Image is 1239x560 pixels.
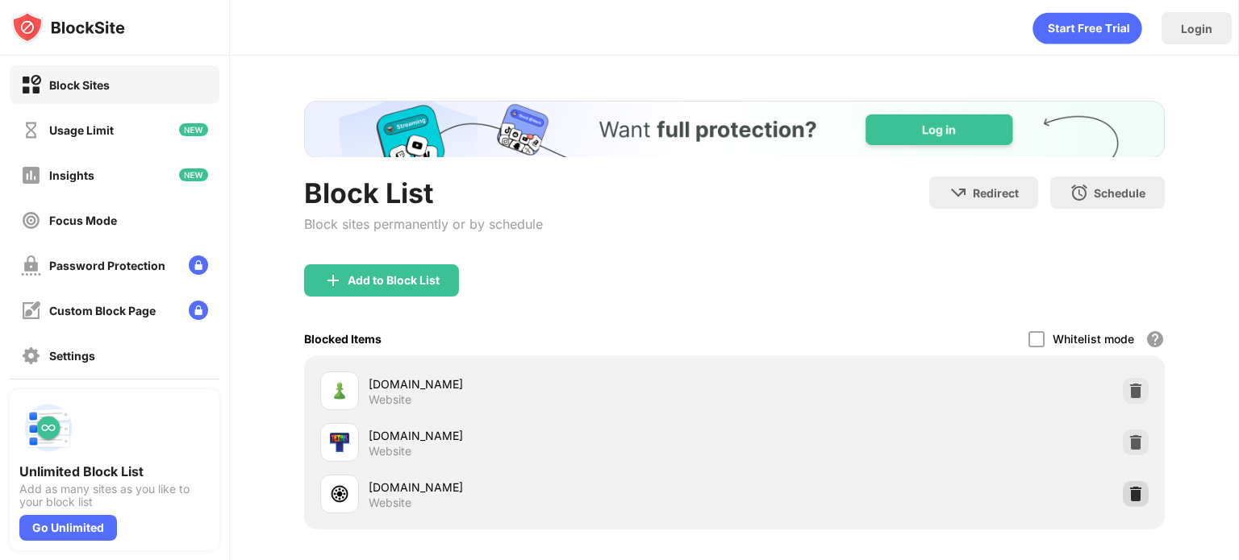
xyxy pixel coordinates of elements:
img: lock-menu.svg [189,301,208,320]
img: push-block-list.svg [19,399,77,457]
div: Whitelist mode [1053,332,1134,346]
img: insights-off.svg [21,165,41,185]
div: Password Protection [49,259,165,272]
img: password-protection-off.svg [21,255,41,276]
div: Block sites permanently or by schedule [304,216,543,232]
div: Add to Block List [348,274,440,287]
img: new-icon.svg [179,123,208,136]
div: Unlimited Block List [19,463,210,479]
div: Custom Block Page [49,304,156,317]
img: logo-blocksite.svg [11,11,125,44]
div: Add as many sites as you like to your block list [19,483,210,508]
div: Website [369,496,411,510]
div: Block Sites [49,78,110,92]
img: settings-off.svg [21,346,41,366]
div: [DOMAIN_NAME] [369,479,734,496]
img: favicons [330,433,349,452]
img: favicons [330,484,349,504]
img: customize-block-page-off.svg [21,301,41,321]
img: block-on.svg [21,75,41,95]
div: Blocked Items [304,332,382,346]
div: Insights [49,168,94,182]
div: Focus Mode [49,214,117,227]
img: focus-off.svg [21,210,41,230]
div: Website [369,444,411,458]
img: lock-menu.svg [189,255,208,275]
div: Redirect [973,186,1019,200]
div: animation [1032,12,1142,44]
div: [DOMAIN_NAME] [369,375,734,392]
div: [DOMAIN_NAME] [369,427,734,444]
div: Block List [304,176,543,209]
iframe: Banner [304,101,1165,157]
div: Website [369,392,411,407]
div: Login [1181,22,1212,35]
img: new-icon.svg [179,168,208,181]
div: Settings [49,349,95,363]
div: Schedule [1094,186,1145,200]
div: Usage Limit [49,123,114,137]
img: time-usage-off.svg [21,120,41,140]
img: favicons [330,381,349,400]
div: Go Unlimited [19,515,117,541]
